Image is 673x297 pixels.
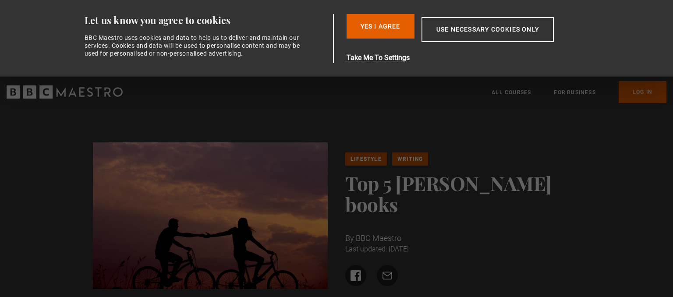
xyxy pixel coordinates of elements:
[345,233,354,243] span: By
[392,152,428,166] a: Writing
[554,88,595,97] a: For business
[345,245,409,253] time: Last updated: [DATE]
[345,152,387,166] a: Lifestyle
[492,81,666,103] nav: Primary
[422,17,554,42] button: Use necessary cookies only
[345,173,581,215] h1: Top 5 [PERSON_NAME] books
[347,53,595,63] button: Take Me To Settings
[356,233,401,243] span: BBC Maestro
[85,14,330,27] div: Let us know you agree to cookies
[347,14,414,39] button: Yes I Agree
[492,88,531,97] a: All Courses
[7,85,123,99] svg: BBC Maestro
[85,34,305,58] div: BBC Maestro uses cookies and data to help us to deliver and maintain our services. Cookies and da...
[619,81,666,103] a: Log In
